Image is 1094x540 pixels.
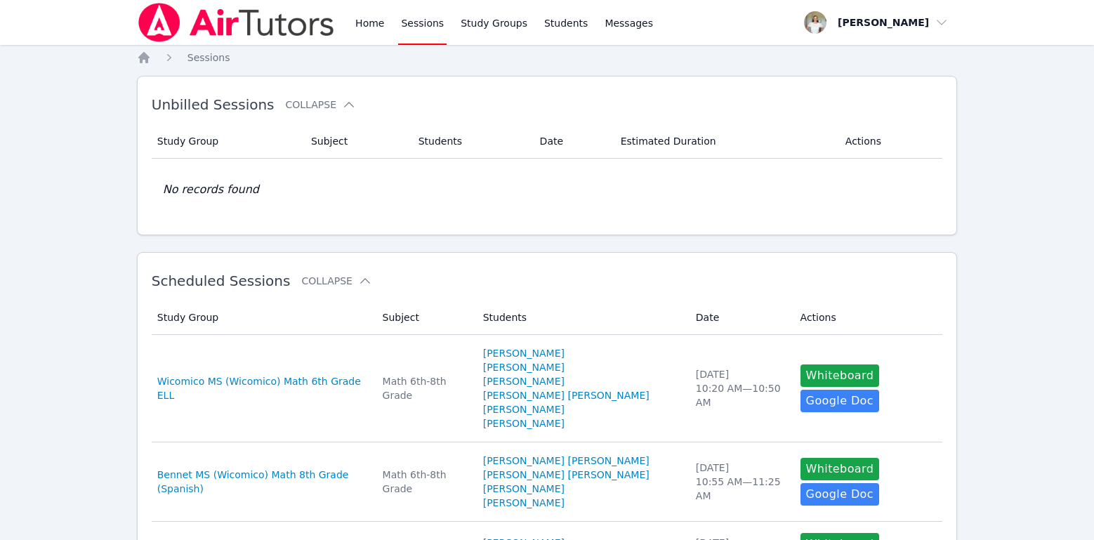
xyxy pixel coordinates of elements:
button: Collapse [301,274,371,288]
th: Study Group [152,301,374,335]
a: [PERSON_NAME] [483,482,565,496]
nav: Breadcrumb [137,51,958,65]
th: Actions [792,301,943,335]
div: Math 6th-8th Grade [383,374,466,402]
span: Sessions [187,52,230,63]
span: Scheduled Sessions [152,272,291,289]
a: Sessions [187,51,230,65]
th: Subject [374,301,475,335]
a: [PERSON_NAME] [483,346,565,360]
button: Collapse [286,98,356,112]
img: Air Tutors [137,3,336,42]
a: Google Doc [800,390,879,412]
th: Subject [303,124,410,159]
th: Date [532,124,612,159]
span: Messages [605,16,653,30]
a: [PERSON_NAME] [PERSON_NAME] [PERSON_NAME] [483,388,679,416]
button: Whiteboard [800,364,880,387]
th: Date [687,301,792,335]
th: Estimated Duration [612,124,837,159]
span: Unbilled Sessions [152,96,275,113]
div: [DATE] 10:55 AM — 11:25 AM [696,461,784,503]
div: Math 6th-8th Grade [383,468,466,496]
a: [PERSON_NAME] [PERSON_NAME] [483,454,650,468]
th: Students [410,124,532,159]
th: Study Group [152,124,303,159]
a: [PERSON_NAME] [483,496,565,510]
div: [DATE] 10:20 AM — 10:50 AM [696,367,784,409]
tr: Bennet MS (Wicomico) Math 8th Grade (Spanish)Math 6th-8th Grade[PERSON_NAME] [PERSON_NAME][PERSON... [152,442,943,522]
tr: Wicomico MS (Wicomico) Math 6th Grade ELLMath 6th-8th Grade[PERSON_NAME][PERSON_NAME][PERSON_NAME... [152,335,943,442]
th: Students [475,301,687,335]
a: Bennet MS (Wicomico) Math 8th Grade (Spanish) [157,468,366,496]
td: No records found [152,159,943,220]
a: [PERSON_NAME] [483,374,565,388]
button: Whiteboard [800,458,880,480]
th: Actions [837,124,942,159]
a: Wicomico MS (Wicomico) Math 6th Grade ELL [157,374,366,402]
a: Google Doc [800,483,879,506]
a: [PERSON_NAME] [483,360,565,374]
a: [PERSON_NAME] [483,416,565,430]
a: [PERSON_NAME] [PERSON_NAME] [483,468,650,482]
